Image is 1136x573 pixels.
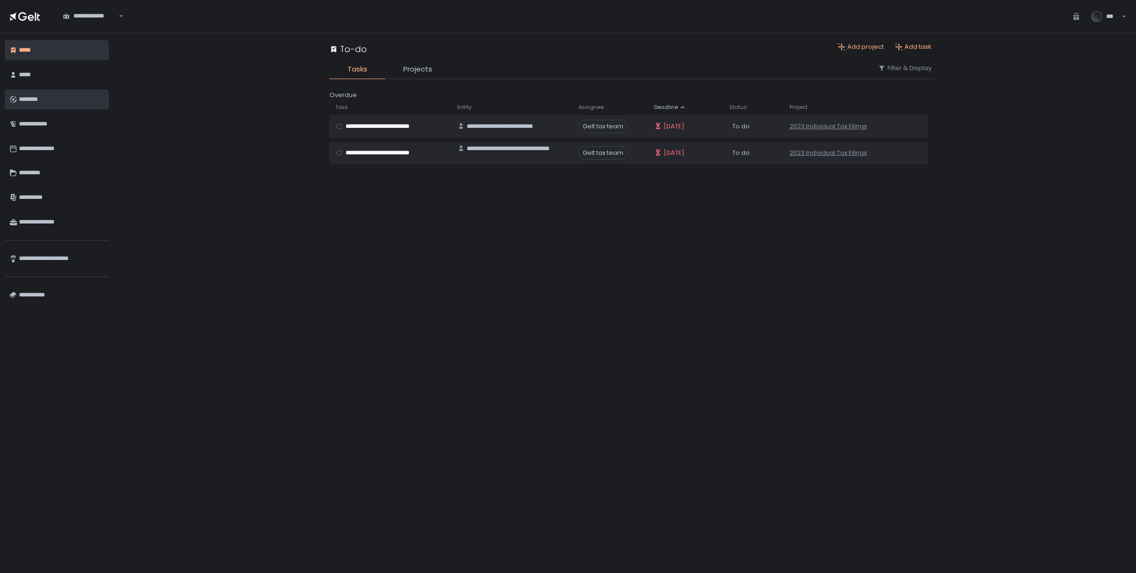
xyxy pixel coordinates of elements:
[790,149,867,157] a: 2023 Individual Tax Filings
[403,64,432,75] span: Projects
[457,104,471,111] span: Entity
[654,104,678,111] span: Deadline
[578,146,628,160] span: Gelt tax team
[578,120,628,133] span: Gelt tax team
[664,122,684,131] span: [DATE]
[790,122,867,131] a: 2023 Individual Tax Filings
[732,122,750,131] span: To do
[895,43,932,51] button: Add task
[329,90,935,100] div: Overdue
[838,43,884,51] button: Add project
[732,149,750,157] span: To do
[790,104,808,111] span: Project
[57,6,124,26] div: Search for option
[729,104,747,111] span: Status
[347,64,367,75] span: Tasks
[664,149,684,157] span: [DATE]
[329,43,367,55] div: To-do
[878,64,932,72] button: Filter & Display
[335,104,348,111] span: Task
[578,104,603,111] span: Assignee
